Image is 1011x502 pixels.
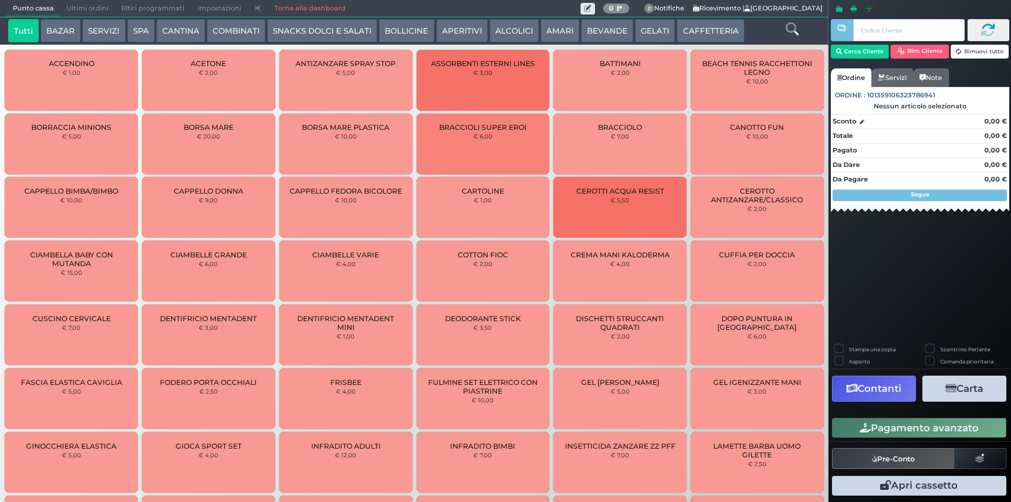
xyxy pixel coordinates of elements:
[747,388,767,395] small: € 3,00
[867,90,935,100] span: 101359106323786941
[700,314,814,332] span: DOPO PUNTURA IN [GEOGRAPHIC_DATA]
[849,358,870,365] label: Asporto
[832,418,1006,438] button: Pagamento avanzato
[115,1,191,17] span: Ritiri programmati
[14,250,128,268] span: CIAMBELLA BABY CON MUTANDA
[644,3,655,14] span: 0
[335,452,356,459] small: € 12,00
[833,161,860,169] strong: Da Dare
[61,269,82,276] small: € 15,00
[940,358,994,365] label: Comanda prioritaria
[833,117,856,126] strong: Sconto
[746,78,768,85] small: € 10,00
[598,123,642,132] span: BRACCIOLO
[62,324,81,331] small: € 7,00
[330,378,362,387] span: FRISBEE
[176,442,242,450] span: GIOCA SPORT SET
[60,197,82,203] small: € 10,00
[199,388,218,395] small: € 2,50
[379,19,434,42] button: BOLLICINE
[984,175,1007,183] strong: 0,00 €
[700,59,814,77] span: BEACH TENNIS RACCHETTONI LEGNO
[984,117,1007,125] strong: 0,00 €
[940,345,990,353] label: Scontrino Parlante
[833,146,857,154] strong: Pagato
[677,19,744,42] button: CAFFETTERIA
[473,452,492,459] small: € 7,00
[335,133,357,140] small: € 10,00
[700,187,814,204] span: CEROTTO ANTIZANZARE/CLASSICO
[49,59,94,68] span: ACCENDINO
[913,68,948,87] a: Note
[831,68,871,87] a: Ordine
[32,314,111,323] span: CUSCINO CERVICALE
[849,345,896,353] label: Stampa una copia
[431,59,535,68] span: ASSORBENTI ESTERNI LINES
[473,324,492,331] small: € 3,50
[833,175,868,183] strong: Da Pagare
[746,133,768,140] small: € 10,00
[458,250,508,259] span: COTTON FIOC
[337,333,355,340] small: € 1,00
[611,452,629,459] small: € 7,00
[719,250,795,259] span: CUFFIA PER DOCCIA
[8,19,39,42] button: Tutti
[611,69,630,76] small: € 2,00
[922,376,1006,402] button: Carta
[450,442,515,450] span: INFRADITO BIMBI
[474,197,492,203] small: € 1,00
[82,19,125,42] button: SERVIZI
[747,260,767,267] small: € 2,00
[191,59,226,68] span: ACETONE
[127,19,155,42] button: SPA
[199,452,218,459] small: € 4,00
[831,45,889,59] button: Cerca Cliente
[6,1,60,17] span: Punto cassa
[611,388,630,395] small: € 5,00
[436,19,488,42] button: APERITIVI
[611,133,629,140] small: € 7,00
[160,378,257,387] span: FODERO PORTA OCCHIALI
[609,4,614,12] b: 0
[170,250,247,259] span: CIAMBELLE GRANDE
[336,388,356,395] small: € 4,00
[984,161,1007,169] strong: 0,00 €
[426,378,539,395] span: FULMINE SET ELETTRICO CON PIASTRINE
[290,187,402,195] span: CAPPELLO FEDORA BICOLORE
[311,442,381,450] span: INFRADITO ADULTI
[600,59,641,68] span: BATTIMANI
[832,376,916,402] button: Contanti
[581,378,659,387] span: GEL [PERSON_NAME]
[700,442,814,459] span: LAMETTE BARBA UOMO GILETTE
[747,205,767,212] small: € 2,00
[581,19,633,42] button: BEVANDE
[890,45,949,59] button: Rim. Cliente
[295,59,396,68] span: ANTIZANZARE SPRAY STOP
[336,69,355,76] small: € 5,00
[302,123,389,132] span: BORSA MARE PLASTICA
[835,90,866,100] span: Ordine :
[853,19,964,41] input: Codice Cliente
[462,187,504,195] span: CARTOLINE
[174,187,243,195] span: CAPPELLO DONNA
[26,442,116,450] span: GINOCCHIERA ELASTICA
[199,197,218,203] small: € 9,00
[268,1,352,17] a: Torna alla dashboard
[21,378,122,387] span: FASCIA ELASTICA CAVIGLIA
[472,396,494,403] small: € 10,00
[713,378,801,387] span: GEL IGENIZZANTE MANI
[207,19,265,42] button: COMBINATI
[571,250,670,259] span: CREMA MANI KALODERMA
[611,333,630,340] small: € 2,00
[160,314,257,323] span: DENTIFRICIO MENTADENT
[951,45,1009,59] button: Rimuovi tutto
[156,19,205,42] button: CANTINA
[199,69,218,76] small: € 2,00
[541,19,579,42] button: AMARI
[336,260,356,267] small: € 4,00
[41,19,81,42] button: BAZAR
[730,123,784,132] span: CANOTTO FUN
[911,191,929,198] strong: Segue
[473,133,492,140] small: € 6,00
[473,69,492,76] small: € 3,00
